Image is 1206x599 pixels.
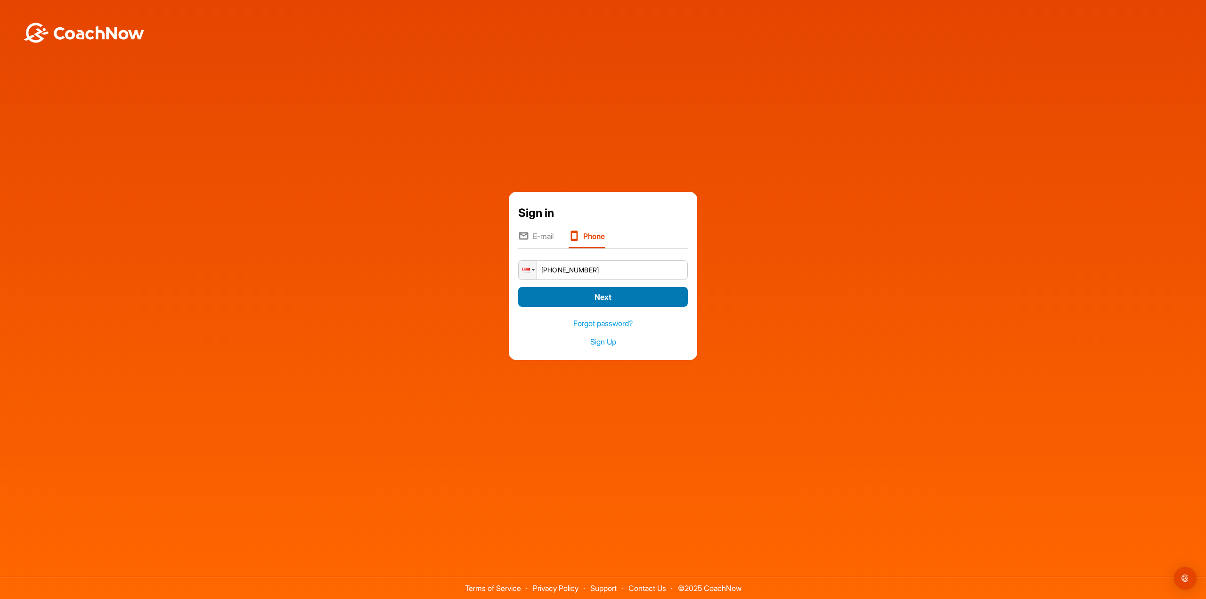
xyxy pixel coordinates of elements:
a: Sign Up [518,336,688,347]
input: 1 (702) 123-4567 [518,260,688,280]
a: Forgot password? [518,318,688,329]
li: Phone [569,230,605,248]
button: Next [518,287,688,307]
img: BwLJSsUCoWCh5upNqxVrqldRgqLPVwmV24tXu5FoVAoFEpwwqQ3VIfuoInZCoVCoTD4vwADAC3ZFMkVEQFDAAAAAElFTkSuQmCC [23,23,145,43]
div: Sign in [518,205,688,222]
a: Support [590,583,617,593]
div: Open Intercom Messenger [1174,567,1197,590]
a: Privacy Policy [533,583,579,593]
span: © 2025 CoachNow [673,577,746,592]
div: Singapore: + 65 [519,261,537,279]
a: Contact Us [628,583,666,593]
li: E-mail [518,230,554,248]
a: Terms of Service [465,583,521,593]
